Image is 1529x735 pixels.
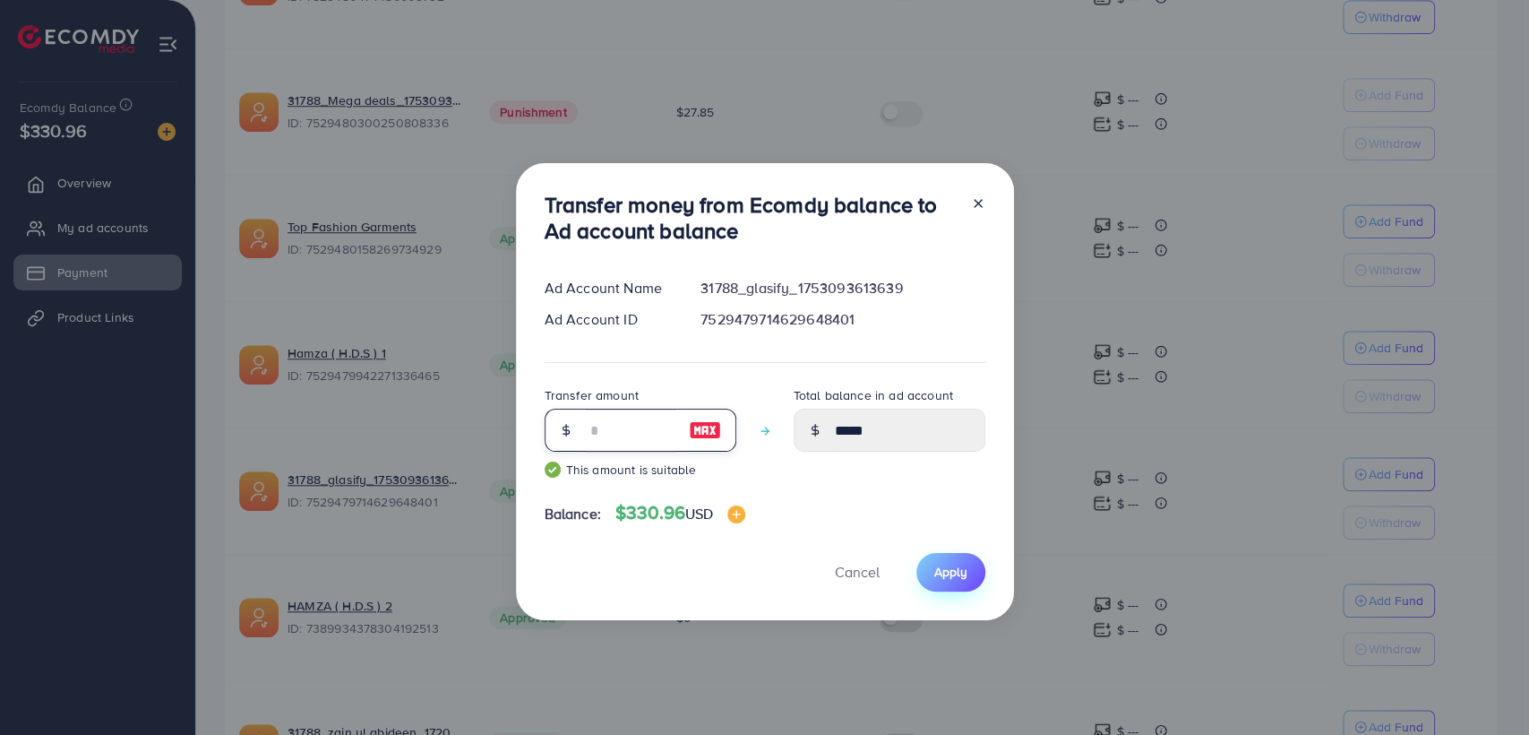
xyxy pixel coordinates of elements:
small: This amount is suitable [545,461,736,479]
img: image [689,419,721,441]
label: Transfer amount [545,386,639,404]
h3: Transfer money from Ecomdy balance to Ad account balance [545,192,957,244]
div: 31788_glasify_1753093613639 [686,278,999,298]
div: Ad Account ID [530,309,687,330]
h4: $330.96 [615,502,746,524]
iframe: Chat [1453,654,1516,722]
div: Ad Account Name [530,278,687,298]
img: image [727,506,745,523]
button: Cancel [812,553,902,592]
span: Balance: [545,504,601,524]
span: Cancel [835,562,880,582]
div: 7529479714629648401 [686,309,999,330]
span: USD [685,504,713,523]
span: Apply [934,563,967,581]
label: Total balance in ad account [794,386,953,404]
img: guide [545,462,561,478]
button: Apply [916,553,985,592]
